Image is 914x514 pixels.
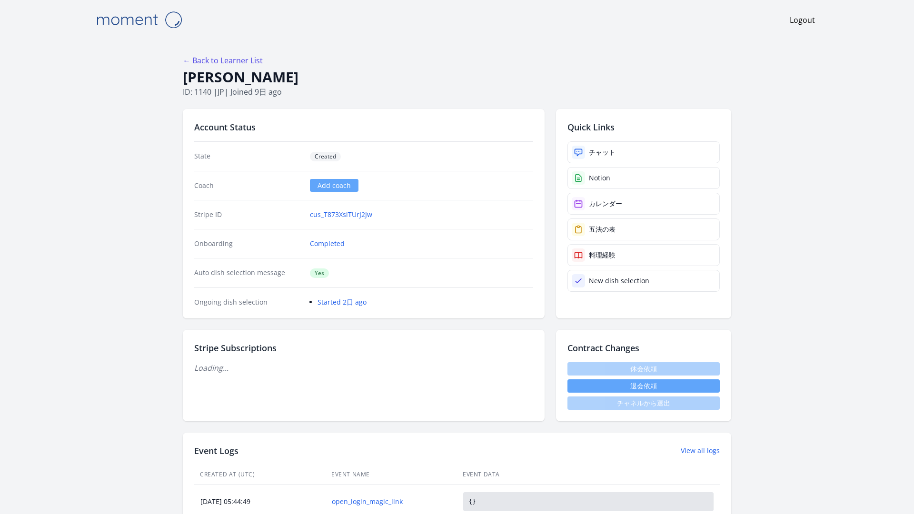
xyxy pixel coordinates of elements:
div: New dish selection [589,276,649,286]
img: Moment [91,8,187,32]
span: jp [218,87,224,97]
a: New dish selection [567,270,720,292]
a: open_login_magic_link [332,497,451,506]
th: Created At (UTC) [194,465,326,484]
div: カレンダー [589,199,622,208]
a: Logout [790,14,815,26]
div: 五法の表 [589,225,616,234]
dt: Ongoing dish selection [194,297,302,307]
a: カレンダー [567,193,720,215]
span: チャネルから退出 [567,396,720,410]
dt: Stripe ID [194,210,302,219]
a: Completed [310,239,345,248]
th: Event Name [326,465,457,484]
dt: Coach [194,181,302,190]
a: cus_T873XsiTUrJ2Jw [310,210,372,219]
dt: Auto dish selection message [194,268,302,278]
a: Started 2日 ago [318,297,367,306]
a: ← Back to Learner List [183,55,263,66]
p: ID: 1140 | | Joined 9日 ago [183,86,731,98]
button: 退会依頼 [567,379,720,393]
span: Yes [310,268,329,278]
div: [DATE] 05:44:49 [195,497,325,506]
span: 休会依頼 [567,362,720,376]
a: 五法の表 [567,218,720,240]
h2: Quick Links [567,120,720,134]
h1: [PERSON_NAME] [183,68,731,86]
h2: Account Status [194,120,533,134]
dt: Onboarding [194,239,302,248]
span: Created [310,152,341,161]
a: チャット [567,141,720,163]
a: View all logs [681,446,720,455]
div: チャット [589,148,616,157]
div: 料理経験 [589,250,616,260]
th: Event Data [457,465,720,484]
a: 料理経験 [567,244,720,266]
a: Add coach [310,179,358,192]
pre: {} [463,492,714,511]
p: Loading... [194,362,533,374]
h2: Event Logs [194,444,238,457]
a: Notion [567,167,720,189]
h2: Contract Changes [567,341,720,355]
div: Notion [589,173,610,183]
h2: Stripe Subscriptions [194,341,533,355]
dt: State [194,151,302,161]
